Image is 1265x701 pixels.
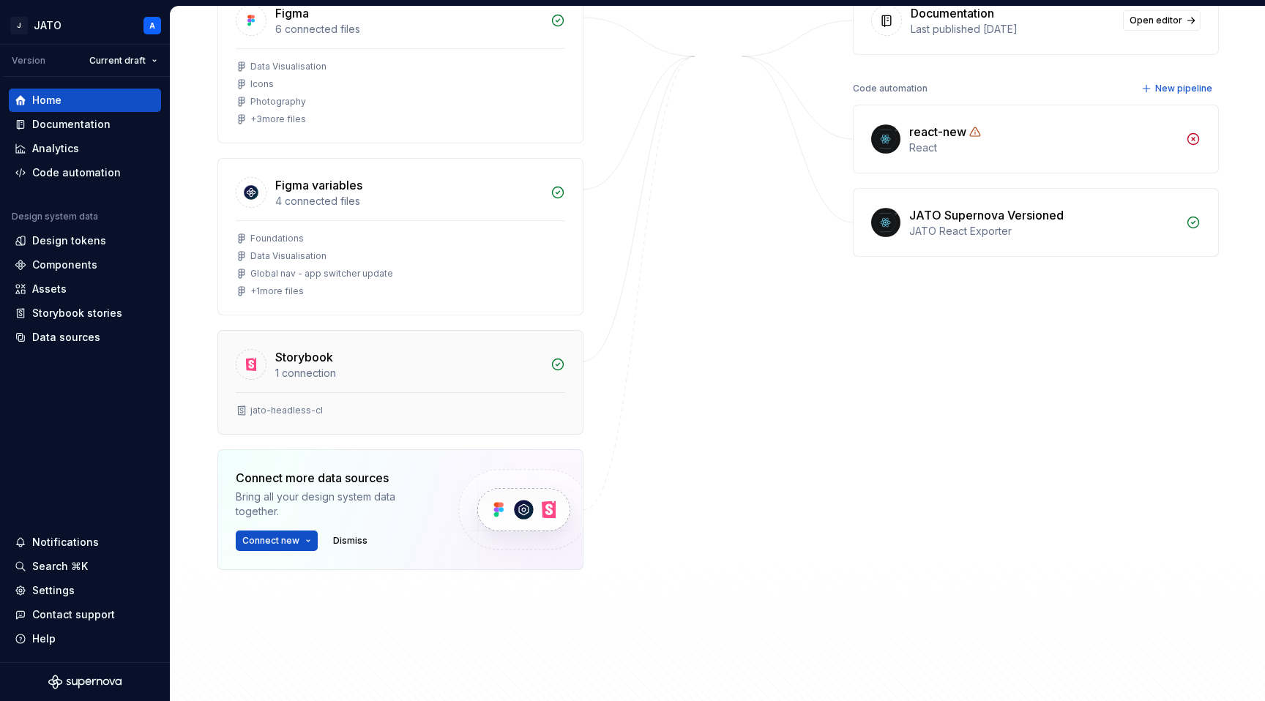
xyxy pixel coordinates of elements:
[9,579,161,602] a: Settings
[911,22,1114,37] div: Last published [DATE]
[32,330,100,345] div: Data sources
[32,93,61,108] div: Home
[853,78,928,99] div: Code automation
[250,78,274,90] div: Icons
[275,348,333,366] div: Storybook
[236,469,433,487] div: Connect more data sources
[32,631,56,646] div: Help
[275,366,542,381] div: 1 connection
[242,535,299,547] span: Connect new
[250,96,306,108] div: Photography
[9,229,161,252] a: Design tokens
[1155,83,1212,94] span: New pipeline
[9,89,161,112] a: Home
[275,194,542,209] div: 4 connected files
[83,50,164,71] button: Current draft
[9,326,161,349] a: Data sources
[333,535,367,547] span: Dismiss
[275,176,362,194] div: Figma variables
[217,158,583,315] a: Figma variables4 connected filesFoundationsData VisualisationGlobal nav - app switcher update+1mo...
[250,61,326,72] div: Data Visualisation
[34,18,61,33] div: JATO
[1137,78,1219,99] button: New pipeline
[275,4,309,22] div: Figma
[149,20,155,31] div: A
[236,490,433,519] div: Bring all your design system data together.
[1123,10,1201,31] a: Open editor
[909,140,1177,155] div: React
[32,258,97,272] div: Components
[32,306,122,320] div: Storybook stories
[909,224,1177,239] div: JATO React Exporter
[1130,15,1182,26] span: Open editor
[9,531,161,554] button: Notifications
[9,277,161,301] a: Assets
[9,555,161,578] button: Search ⌘K
[236,531,318,551] button: Connect new
[275,22,542,37] div: 6 connected files
[9,301,161,325] a: Storybook stories
[9,627,161,651] button: Help
[911,4,994,22] div: Documentation
[909,123,966,140] div: react-new
[326,531,374,551] button: Dismiss
[32,535,99,550] div: Notifications
[32,583,75,598] div: Settings
[250,233,304,244] div: Foundations
[32,165,121,180] div: Code automation
[250,113,306,125] div: + 3 more files
[9,161,161,184] a: Code automation
[12,55,45,67] div: Version
[250,268,393,280] div: Global nav - app switcher update
[9,137,161,160] a: Analytics
[32,282,67,296] div: Assets
[32,607,115,622] div: Contact support
[32,141,79,156] div: Analytics
[250,250,326,262] div: Data Visualisation
[250,405,323,416] div: jato-headless-cl
[3,10,167,41] button: JJATOA
[32,117,111,132] div: Documentation
[10,17,28,34] div: J
[48,675,122,689] svg: Supernova Logo
[217,330,583,435] a: Storybook1 connectionjato-headless-cl
[89,55,146,67] span: Current draft
[12,211,98,222] div: Design system data
[9,253,161,277] a: Components
[250,285,304,297] div: + 1 more files
[9,113,161,136] a: Documentation
[32,559,88,574] div: Search ⌘K
[909,206,1064,224] div: JATO Supernova Versioned
[32,233,106,248] div: Design tokens
[9,603,161,626] button: Contact support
